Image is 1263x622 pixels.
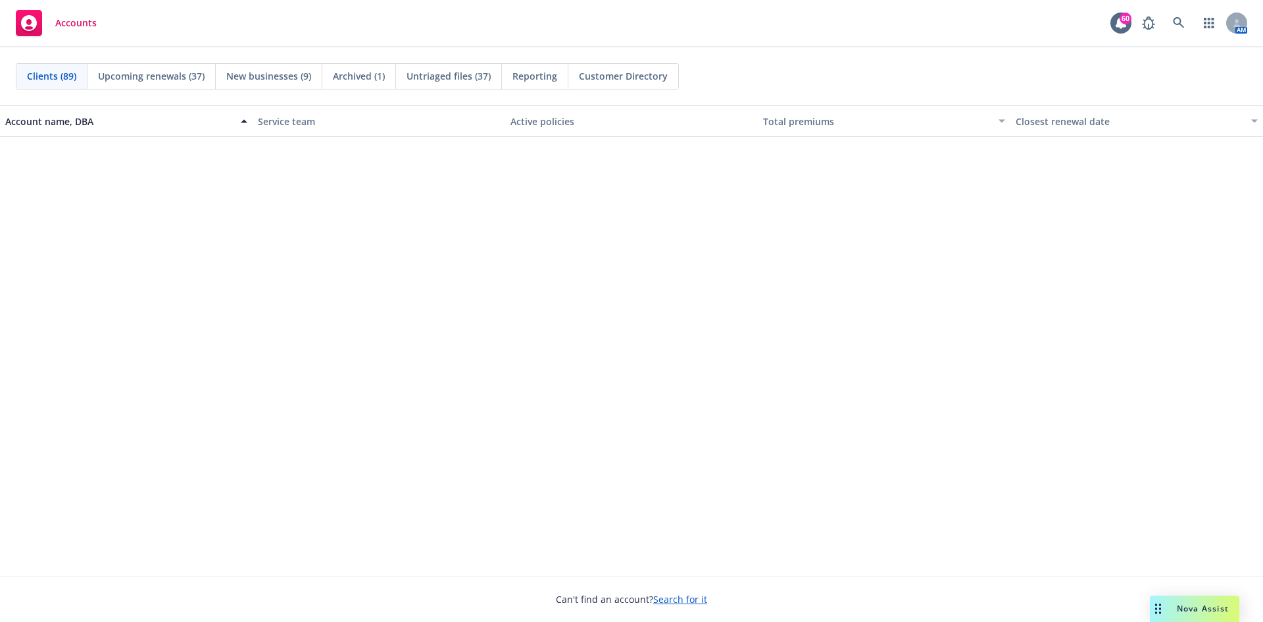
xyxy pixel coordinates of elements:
[1166,10,1192,36] a: Search
[512,69,557,83] span: Reporting
[1196,10,1222,36] a: Switch app
[763,115,991,128] div: Total premiums
[510,115,753,128] div: Active policies
[55,18,97,28] span: Accounts
[1010,105,1263,137] button: Closest renewal date
[1135,10,1162,36] a: Report a Bug
[98,69,205,83] span: Upcoming renewals (37)
[653,593,707,606] a: Search for it
[505,105,758,137] button: Active policies
[758,105,1010,137] button: Total premiums
[1177,603,1229,614] span: Nova Assist
[27,69,76,83] span: Clients (89)
[253,105,505,137] button: Service team
[579,69,668,83] span: Customer Directory
[11,5,102,41] a: Accounts
[1016,115,1243,128] div: Closest renewal date
[258,115,500,128] div: Service team
[407,69,491,83] span: Untriaged files (37)
[226,69,311,83] span: New businesses (9)
[1150,596,1239,622] button: Nova Assist
[1150,596,1166,622] div: Drag to move
[5,115,233,128] div: Account name, DBA
[1120,13,1131,24] div: 60
[556,592,707,606] span: Can't find an account?
[333,69,385,83] span: Archived (1)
